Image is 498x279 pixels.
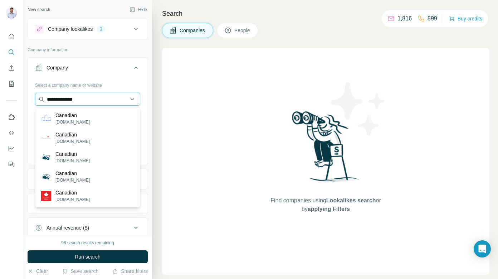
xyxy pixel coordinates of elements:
[55,189,90,196] p: Canadian
[6,158,17,171] button: Feedback
[55,138,90,145] p: [DOMAIN_NAME]
[28,219,147,236] button: Annual revenue ($)
[41,172,51,182] img: Canadian
[28,59,147,79] button: Company
[6,62,17,74] button: Enrich CSV
[6,126,17,139] button: Use Surfe API
[112,268,148,275] button: Share filters
[35,79,140,88] div: Select a company name or website
[449,14,482,24] button: Buy credits
[326,197,376,203] span: Lookalikes search
[28,6,50,13] div: New search
[125,4,152,15] button: Hide
[55,112,90,119] p: Canadian
[41,191,51,201] img: Canadian
[28,20,147,38] button: Company lookalikes1
[75,253,101,260] span: Run search
[428,14,437,23] p: 599
[55,150,90,158] p: Canadian
[28,170,147,188] button: Industry
[289,109,363,189] img: Surfe Illustration - Woman searching with binoculars
[55,170,90,177] p: Canadian
[41,114,51,124] img: Canadian
[62,268,98,275] button: Save search
[6,111,17,124] button: Use Surfe on LinkedIn
[28,195,147,212] button: HQ location
[6,7,17,19] img: Avatar
[162,9,489,19] h4: Search
[308,206,350,212] span: applying Filters
[55,196,90,203] p: [DOMAIN_NAME]
[97,26,105,32] div: 1
[28,47,148,53] p: Company information
[6,46,17,59] button: Search
[55,119,90,125] p: [DOMAIN_NAME]
[6,142,17,155] button: Dashboard
[6,30,17,43] button: Quick start
[474,240,491,258] div: Open Intercom Messenger
[28,268,48,275] button: Clear
[47,224,89,231] div: Annual revenue ($)
[47,64,68,71] div: Company
[326,77,390,141] img: Surfe Illustration - Stars
[55,158,90,164] p: [DOMAIN_NAME]
[6,77,17,90] button: My lists
[28,250,148,263] button: Run search
[41,136,51,140] img: Canadian
[180,27,206,34] span: Companies
[48,25,93,33] div: Company lookalikes
[55,177,90,183] p: [DOMAIN_NAME]
[234,27,251,34] span: People
[397,14,412,23] p: 1,816
[268,196,383,213] span: Find companies using or by
[61,240,114,246] div: 98 search results remaining
[55,131,90,138] p: Canadian
[41,152,51,162] img: Canadian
